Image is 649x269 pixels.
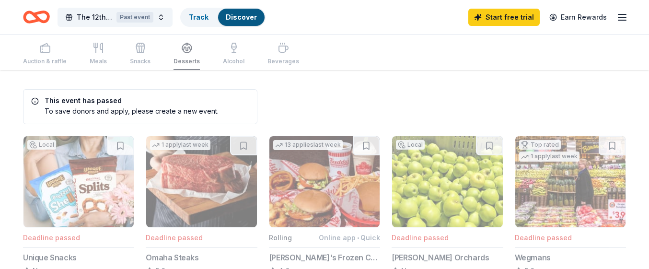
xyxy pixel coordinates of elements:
a: Home [23,6,50,28]
div: Past event [116,12,153,23]
button: TrackDiscover [180,8,266,27]
a: Track [189,13,209,21]
a: Earn Rewards [544,9,613,26]
button: The 12th Annual [PERSON_NAME] Fund Benefit "Team [PERSON_NAME]"Past event [58,8,173,27]
div: To save donors and apply, please create a new event. [31,106,219,116]
a: Start free trial [468,9,540,26]
a: Discover [226,13,257,21]
h5: This event has passed [31,97,219,104]
span: The 12th Annual [PERSON_NAME] Fund Benefit "Team [PERSON_NAME]" [77,12,113,23]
